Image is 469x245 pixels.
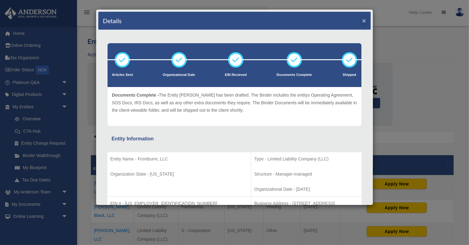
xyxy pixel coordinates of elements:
button: × [362,17,366,24]
p: Business Address - [STREET_ADDRESS] [254,200,359,207]
div: Entity Information [112,135,357,143]
p: EIN # - [US_EMPLOYER_IDENTIFICATION_NUMBER] [110,200,248,207]
p: Articles Sent [112,72,133,78]
p: Type - Limited Liability Company (LLC) [254,155,359,163]
h4: Details [103,16,122,25]
p: Entity Name - Frontburnr, LLC [110,155,248,163]
p: Structure - Manager-managed [254,170,359,178]
p: Documents Complete [276,72,312,78]
span: Documents Complete - [112,93,159,98]
p: The Entity [PERSON_NAME] has been drafted. The Binder includes the entitys Operating Agreement, S... [112,91,357,114]
p: Organizational Date - [DATE] [254,185,359,193]
p: EIN Recieved [225,72,247,78]
p: Organization State - [US_STATE] [110,170,248,178]
p: Shipped [342,72,357,78]
p: Organizational Date [163,72,195,78]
